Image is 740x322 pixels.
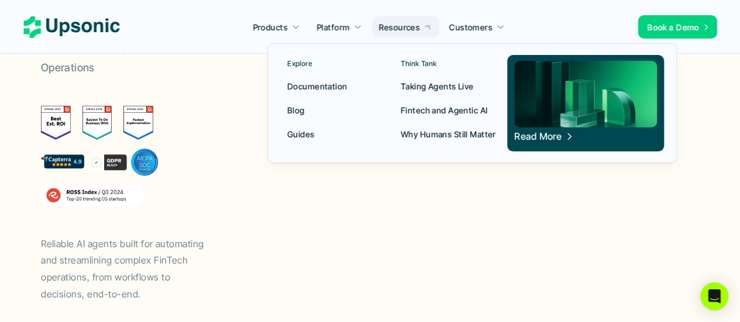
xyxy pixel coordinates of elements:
[514,131,574,142] span: Read More
[41,236,216,303] p: Reliable AI agents built for automating and streamlining complex FinTech operations, from workflo...
[246,16,307,37] a: Products
[287,80,347,92] p: Documentation
[700,282,728,310] div: Open Intercom Messenger
[280,123,379,144] a: Guides
[638,15,717,39] a: Book a Demo
[394,123,493,144] a: Why Humans Still Matter
[449,21,493,33] p: Customers
[401,60,437,68] p: Think Tank
[401,128,496,140] p: Why Humans Still Matter
[507,55,664,151] a: Read More
[401,104,487,116] p: Fintech and Agentic AI
[394,75,493,96] a: Taking Agents Live
[280,99,379,120] a: Blog
[394,99,493,120] a: Fintech and Agentic AI
[401,80,474,92] p: Taking Agents Live
[316,21,349,33] p: Platform
[253,21,287,33] p: Products
[287,104,305,116] p: Blog
[379,21,420,33] p: Resources
[647,21,699,33] p: Book a Demo
[514,135,562,138] p: Read More
[280,75,379,96] a: Documentation
[287,128,315,140] p: Guides
[287,60,312,68] p: Explore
